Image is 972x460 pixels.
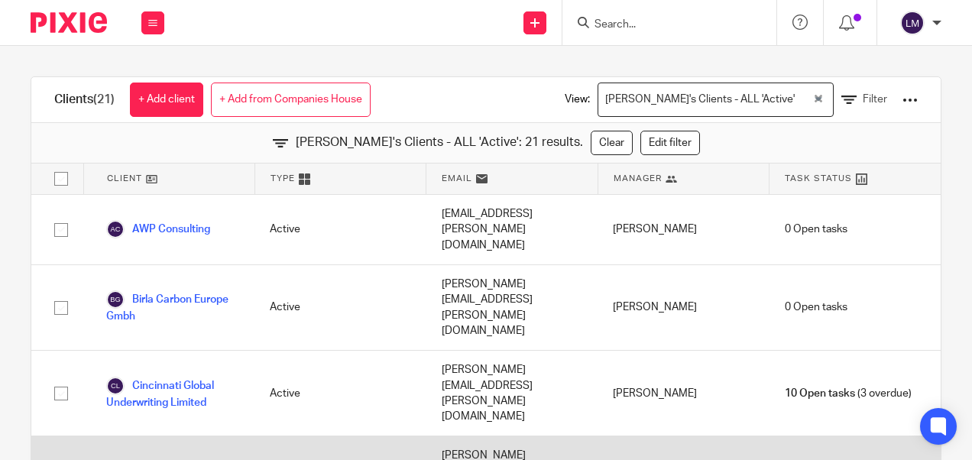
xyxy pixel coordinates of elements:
[31,12,107,33] img: Pixie
[106,220,125,238] img: svg%3E
[542,77,918,122] div: View:
[593,18,731,32] input: Search
[640,131,700,155] a: Edit filter
[614,172,662,185] span: Manager
[47,164,76,193] input: Select all
[254,265,426,350] div: Active
[799,86,811,113] input: Search for option
[54,92,115,108] h1: Clients
[426,351,598,436] div: [PERSON_NAME][EMAIL_ADDRESS][PERSON_NAME][DOMAIN_NAME]
[442,172,472,185] span: Email
[863,94,887,105] span: Filter
[106,377,125,395] img: svg%3E
[93,93,115,105] span: (21)
[785,386,855,401] span: 10 Open tasks
[601,86,798,113] span: [PERSON_NAME]'s Clients - ALL 'Active'
[598,195,769,264] div: [PERSON_NAME]
[106,290,125,309] img: svg%3E
[598,351,769,436] div: [PERSON_NAME]
[211,83,371,117] a: + Add from Companies House
[106,377,239,410] a: Cincinnati Global Underwriting Limited
[106,290,239,324] a: Birla Carbon Europe Gmbh
[900,11,925,35] img: svg%3E
[785,386,912,401] span: (3 overdue)
[785,300,847,315] span: 0 Open tasks
[107,172,142,185] span: Client
[785,222,847,237] span: 0 Open tasks
[598,265,769,350] div: [PERSON_NAME]
[426,265,598,350] div: [PERSON_NAME][EMAIL_ADDRESS][PERSON_NAME][DOMAIN_NAME]
[426,195,598,264] div: [EMAIL_ADDRESS][PERSON_NAME][DOMAIN_NAME]
[106,220,210,238] a: AWP Consulting
[271,172,295,185] span: Type
[598,83,834,117] div: Search for option
[130,83,203,117] a: + Add client
[296,134,583,151] span: [PERSON_NAME]'s Clients - ALL 'Active': 21 results.
[254,195,426,264] div: Active
[785,172,852,185] span: Task Status
[815,94,822,106] button: Clear Selected
[254,351,426,436] div: Active
[591,131,633,155] a: Clear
